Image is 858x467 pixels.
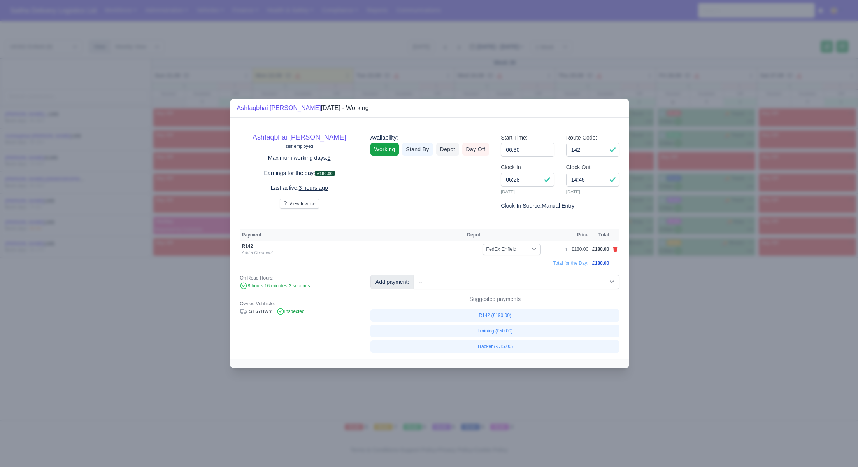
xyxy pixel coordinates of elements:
[286,144,313,149] small: self-employed
[819,430,858,467] iframe: Chat Widget
[280,199,319,209] button: View Invoice
[590,229,611,241] th: Total
[253,133,346,141] a: Ashfaqbhai [PERSON_NAME]
[462,143,490,156] a: Day Off
[592,261,609,266] span: £180.00
[501,133,528,142] label: Start Time:
[566,133,597,142] label: Route Code:
[240,169,358,178] p: Earnings for the day:
[465,229,563,241] th: Depot
[240,275,358,281] div: On Road Hours:
[566,163,591,172] label: Clock Out
[240,184,358,192] p: Last active:
[553,261,588,266] span: Total for the Day:
[240,309,272,314] a: ST67HWY
[542,203,574,209] u: Manual Entry
[370,143,399,156] a: Working
[566,188,620,195] small: [DATE]
[565,247,568,253] div: 1
[299,185,328,191] u: 3 hours ago
[501,201,619,210] div: Clock-In Source:
[370,340,620,353] a: Tracker (-£15.00)
[328,155,331,161] u: 5
[501,188,554,195] small: [DATE]
[466,295,524,303] span: Suggested payments
[370,325,620,337] a: Training (£50.00)
[240,154,358,163] p: Maximum working days:
[370,309,620,322] a: R142 (£190.00)
[242,250,272,255] a: Add a Comment
[370,133,489,142] div: Availability:
[240,229,465,241] th: Payment
[436,143,459,156] a: Depot
[592,247,609,252] span: £180.00
[240,283,358,290] div: 8 hours 16 minutes 2 seconds
[240,301,358,307] div: Owned Vehhicle:
[501,163,521,172] label: Clock In
[315,171,335,177] span: £180.00
[277,309,305,314] span: Inspected
[402,143,433,156] a: Stand By
[242,243,417,249] div: R142
[237,105,321,111] a: Ashfaqbhai [PERSON_NAME]
[570,241,590,258] td: £180.00
[570,229,590,241] th: Price
[237,103,368,113] div: [DATE] - Working
[370,275,414,289] div: Add payment:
